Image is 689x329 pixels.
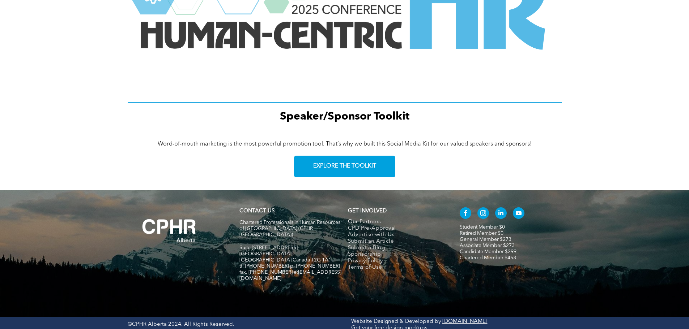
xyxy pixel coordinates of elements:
span: Suite [STREET_ADDRESS] [239,245,298,250]
a: Candidate Member $299 [460,249,516,254]
a: CONTACT US [239,208,275,214]
span: [GEOGRAPHIC_DATA], [GEOGRAPHIC_DATA] Canada T2G 1A1 [239,251,331,263]
a: youtube [513,207,524,221]
a: Chartered Member $453 [460,255,516,260]
span: EXPLORE THE TOOLKIT [313,163,376,170]
a: Website Designed & Developed by [351,319,441,324]
span: Word-of-mouth marketing is the most powerful promotion tool. That’s why we built this Social Medi... [158,141,532,147]
a: CPD Pre-Approval [348,225,445,232]
a: Advertise with Us [348,232,445,238]
span: ©CPHR Alberta 2024. All Rights Reserved. [128,322,234,327]
span: Chartered Professionals in Human Resources of [GEOGRAPHIC_DATA] (CPHR [GEOGRAPHIC_DATA]) [239,220,340,237]
span: fax. [PHONE_NUMBER] e:[EMAIL_ADDRESS][DOMAIN_NAME] [239,270,341,281]
a: Retired Member $0 [460,231,503,236]
span: Our Partners [348,219,381,225]
a: [DOMAIN_NAME] [442,319,488,324]
a: Terms of Use [348,264,445,271]
span: tf. [PHONE_NUMBER] p. [PHONE_NUMBER] [239,264,340,269]
a: General Member $273 [460,237,511,242]
a: instagram [477,207,489,221]
span: GET INVOLVED [348,208,387,214]
a: Sponsorship [348,251,445,258]
img: A white background with a few lines on it [128,204,211,257]
a: facebook [460,207,471,221]
a: Privacy Policy [348,258,445,264]
a: Student Member $0 [460,225,505,230]
a: linkedin [495,207,507,221]
a: Submit an Article [348,238,445,245]
span: Speaker/Sponsor Toolkit [280,111,409,122]
a: Associate Member $273 [460,243,515,248]
a: EXPLORE THE TOOLKIT [294,156,395,177]
a: Submit a Blog [348,245,445,251]
a: Our Partners [348,219,445,225]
